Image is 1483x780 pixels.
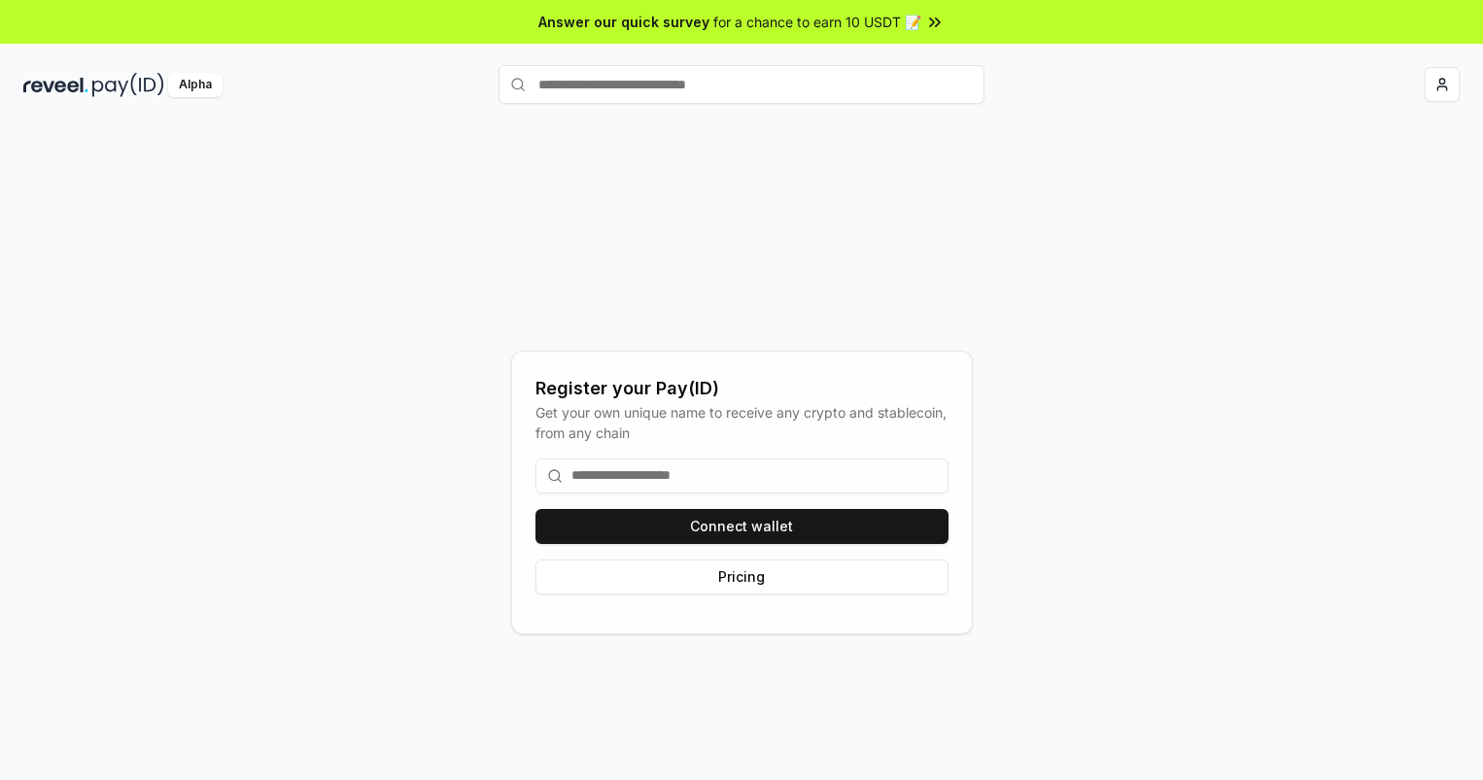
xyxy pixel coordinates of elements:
img: pay_id [92,73,164,97]
span: Answer our quick survey [538,12,709,32]
img: reveel_dark [23,73,88,97]
button: Connect wallet [535,509,948,544]
button: Pricing [535,560,948,594]
div: Alpha [168,73,223,97]
div: Get your own unique name to receive any crypto and stablecoin, from any chain [535,402,948,443]
span: for a chance to earn 10 USDT 📝 [713,12,921,32]
div: Register your Pay(ID) [535,375,948,402]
